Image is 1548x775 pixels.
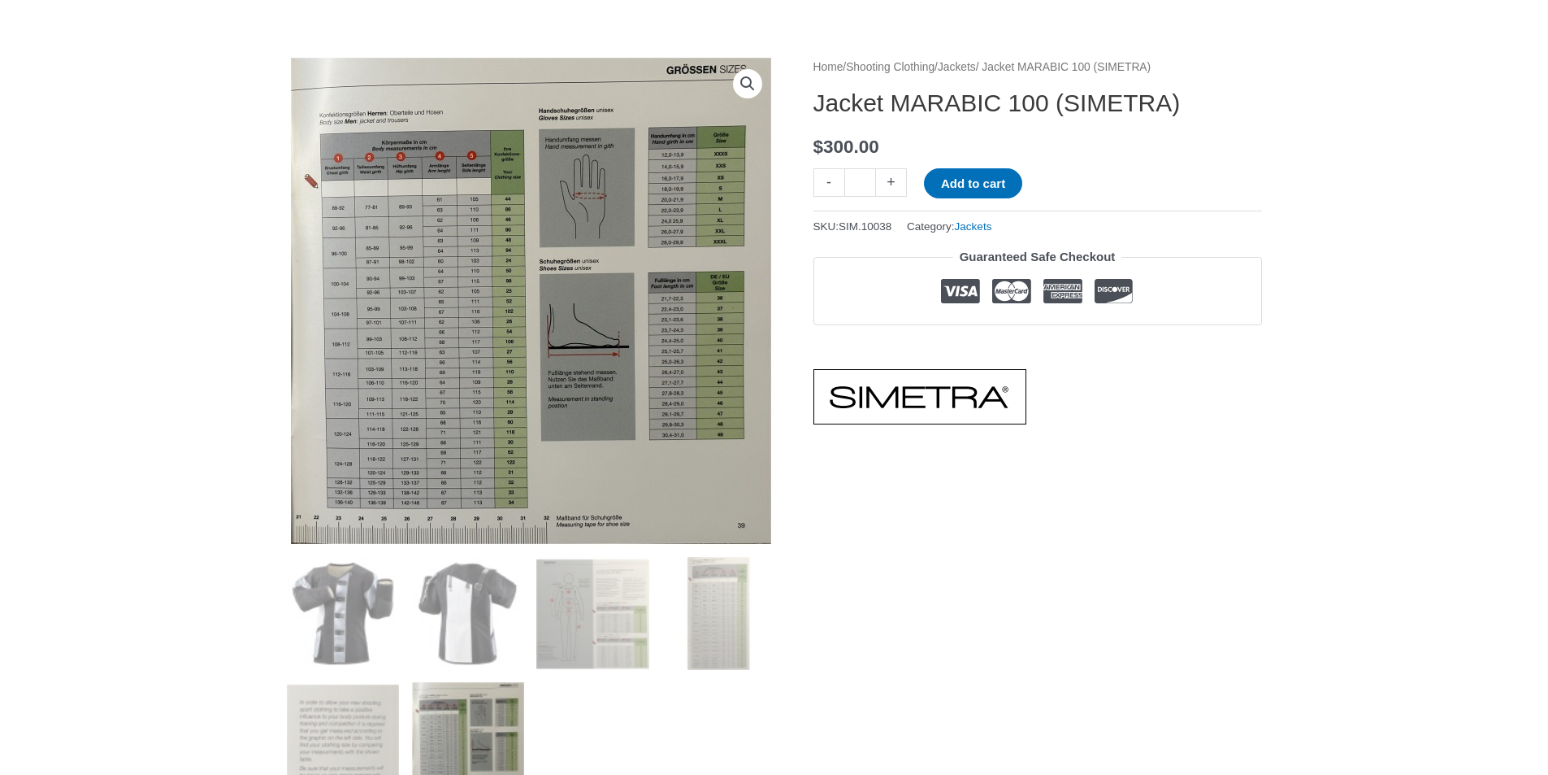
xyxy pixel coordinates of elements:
[411,557,524,670] img: Jacket MARABIC 100 (SIMETRA) - Image 2
[813,137,824,157] span: $
[813,168,844,197] a: -
[924,168,1022,198] button: Add to cart
[287,557,400,670] img: Jacket MARABIC 100
[953,246,1122,268] legend: Guaranteed Safe Checkout
[813,61,843,73] a: Home
[536,557,649,670] img: Jacket MARABIC 100 (SIMETRA) - Image 3
[938,61,976,73] a: Jackets
[876,168,907,197] a: +
[839,220,891,233] span: SIM.10038
[287,57,774,545] img: Jacket MARABIC 100 (SIMETRA) - Image 6
[813,337,1262,357] iframe: Customer reviews powered by Trustpilot
[846,61,934,73] a: Shooting Clothing
[813,89,1262,118] h1: Jacket MARABIC 100 (SIMETRA)
[907,216,991,237] span: Category:
[955,220,992,233] a: Jackets
[813,137,879,157] bdi: 300.00
[813,57,1262,78] nav: Breadcrumb
[661,557,774,670] img: Jacket MARABIC 100 (SIMETRA) - Image 4
[813,369,1026,425] a: SIMETRA
[813,216,892,237] span: SKU:
[733,69,762,98] a: View full-screen image gallery
[844,168,876,197] input: Product quantity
